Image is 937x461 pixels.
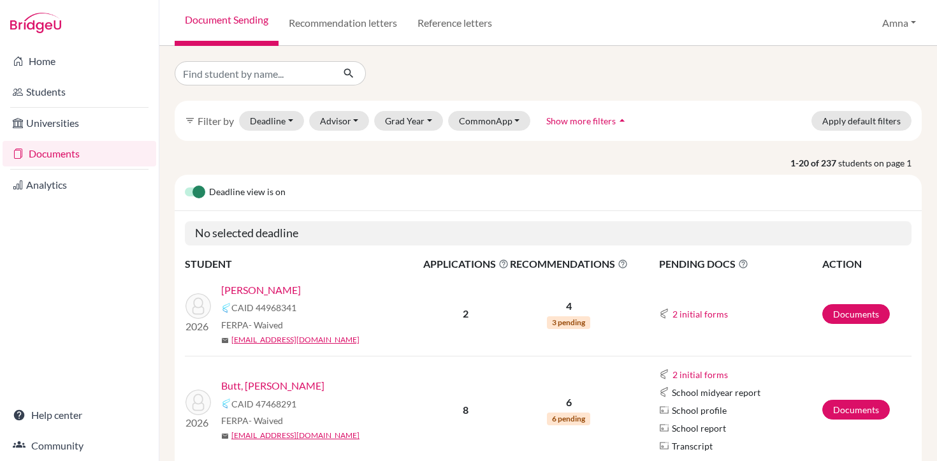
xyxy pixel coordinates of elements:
[3,402,156,428] a: Help center
[659,405,669,415] img: Parchments logo
[616,114,628,127] i: arrow_drop_up
[185,115,195,126] i: filter_list
[374,111,443,131] button: Grad Year
[672,307,729,321] button: 2 initial forms
[221,378,324,393] a: Butt, [PERSON_NAME]
[547,316,590,329] span: 3 pending
[3,110,156,136] a: Universities
[221,303,231,313] img: Common App logo
[822,304,890,324] a: Documents
[3,172,156,198] a: Analytics
[231,334,360,346] a: [EMAIL_ADDRESS][DOMAIN_NAME]
[185,390,211,415] img: Butt, Muhammad Yousha Talib
[659,256,822,272] span: PENDING DOCS
[790,156,838,170] strong: 1-20 of 237
[231,397,296,411] span: CAID 47468291
[221,414,283,427] span: FERPA
[239,111,304,131] button: Deadline
[659,387,669,397] img: Common App logo
[221,318,283,332] span: FERPA
[811,111,912,131] button: Apply default filters
[221,337,229,344] span: mail
[659,441,669,451] img: Parchments logo
[822,256,912,272] th: ACTION
[185,293,211,319] img: Arif, Adam
[249,415,283,426] span: - Waived
[535,111,639,131] button: Show more filtersarrow_drop_up
[423,256,509,272] span: APPLICATIONS
[547,413,590,425] span: 6 pending
[10,13,61,33] img: Bridge-U
[546,115,616,126] span: Show more filters
[185,256,423,272] th: STUDENT
[822,400,890,420] a: Documents
[3,433,156,458] a: Community
[221,282,301,298] a: [PERSON_NAME]
[672,386,760,399] span: School midyear report
[3,48,156,74] a: Home
[838,156,922,170] span: students on page 1
[510,256,628,272] span: RECOMMENDATIONS
[510,298,628,314] p: 4
[175,61,333,85] input: Find student by name...
[659,369,669,379] img: Common App logo
[198,115,234,127] span: Filter by
[672,404,727,417] span: School profile
[672,439,713,453] span: Transcript
[463,307,468,319] b: 2
[221,399,231,409] img: Common App logo
[221,432,229,440] span: mail
[249,319,283,330] span: - Waived
[448,111,531,131] button: CommonApp
[185,415,211,430] p: 2026
[209,185,286,200] span: Deadline view is on
[231,301,296,314] span: CAID 44968341
[185,319,211,334] p: 2026
[3,79,156,105] a: Students
[309,111,370,131] button: Advisor
[3,141,156,166] a: Documents
[672,421,726,435] span: School report
[185,221,912,245] h5: No selected deadline
[876,11,922,35] button: Amna
[510,395,628,410] p: 6
[672,367,729,382] button: 2 initial forms
[659,309,669,319] img: Common App logo
[463,404,468,416] b: 8
[659,423,669,433] img: Parchments logo
[231,430,360,441] a: [EMAIL_ADDRESS][DOMAIN_NAME]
